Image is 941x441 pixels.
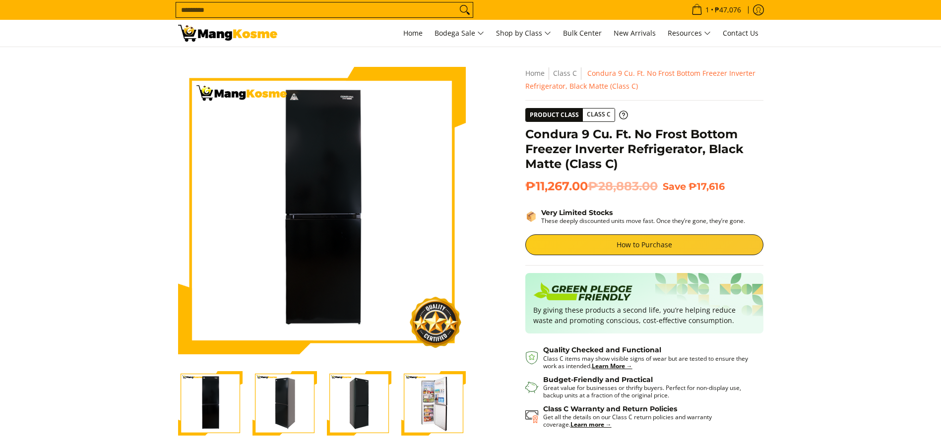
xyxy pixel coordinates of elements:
del: ₱28,883.00 [588,179,658,194]
a: Resources [663,20,716,47]
img: Badge sustainability green pledge friendly [533,281,632,305]
img: Condura 9 Cu. Ft. No Frost Bottom Freezer Inverter Refrigerator, Black Matte (Class C)-4 [401,371,466,436]
strong: Very Limited Stocks [541,208,613,217]
a: Learn More → [592,362,632,370]
span: • [689,4,744,15]
span: Product Class [526,109,583,121]
a: Home [525,68,545,78]
span: Resources [668,27,711,40]
span: Class C [583,109,615,121]
span: ₱17,616 [689,180,725,192]
p: By giving these products a second life, you’re helping reduce waste and promoting conscious, cost... [533,305,755,326]
strong: Budget-Friendly and Practical [543,375,653,384]
p: Great value for businesses or thrifty buyers. Perfect for non-display use, backup units at a frac... [543,384,753,399]
a: How to Purchase [525,234,763,255]
span: Save [663,180,686,192]
nav: Main Menu [287,20,763,47]
p: Get all the details on our Class C return policies and warranty coverage. [543,413,753,428]
span: Condura 9 Cu. Ft. No Frost Bottom Freezer Inverter Refrigerator, Black Matte (Class C) [525,68,755,91]
img: Condura 9 Cu. Ft. No Frost Bottom Freezer Inverter Refrigerator, Black Matte (Class C)-2 [252,371,317,436]
h1: Condura 9 Cu. Ft. No Frost Bottom Freezer Inverter Refrigerator, Black Matte (Class C) [525,127,763,171]
span: Bulk Center [563,28,602,38]
a: Shop by Class [491,20,556,47]
button: Search [457,2,473,17]
a: Bodega Sale [430,20,489,47]
nav: Breadcrumbs [525,67,763,93]
a: Learn more → [570,420,612,429]
p: These deeply discounted units move fast. Once they’re gone, they’re gone. [541,217,745,224]
a: Contact Us [718,20,763,47]
a: New Arrivals [609,20,661,47]
span: ₱11,267.00 [525,179,658,194]
p: Class C items may show visible signs of wear but are tested to ensure they work as intended. [543,355,753,370]
a: Bulk Center [558,20,607,47]
span: ₱47,076 [713,6,743,13]
img: condura-9-cubic-feet-bottom-freezer-class-a-full-view-mang-kosme [178,67,466,354]
img: condura-9-cubic-feet-bottom-freezer-class-a-full-view-mang-kosme [178,371,243,436]
a: Home [398,20,428,47]
span: Home [403,28,423,38]
strong: Class C Warranty and Return Policies [543,404,677,413]
a: Class C [553,68,577,78]
span: Shop by Class [496,27,551,40]
span: New Arrivals [614,28,656,38]
span: 1 [704,6,711,13]
span: Bodega Sale [435,27,484,40]
span: Contact Us [723,28,758,38]
img: Condura 9 Cu. Ft. No Frost Bottom Freezer Inverter Refrigerator, Black Matte (Class C)-3 [327,371,391,436]
img: Condura 9 Cu. Ft. No Frost Bottom Freezer Inverter Refrigerator, Black | Mang Kosme [178,25,277,42]
strong: Quality Checked and Functional [543,345,661,354]
a: Product Class Class C [525,108,628,122]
